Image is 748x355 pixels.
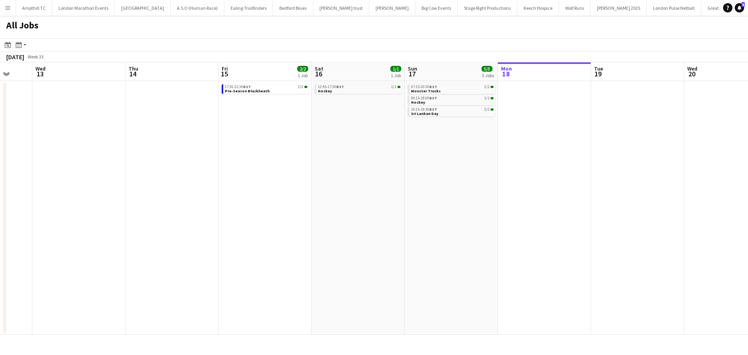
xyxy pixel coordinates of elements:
span: Monster Trucks [411,88,441,94]
button: Ampthill TC [16,0,52,16]
span: 6 [741,2,745,7]
span: Thu [129,65,138,72]
a: 6 [735,3,744,12]
button: [PERSON_NAME] [369,0,415,16]
span: Sun [408,65,417,72]
button: Wolf Runs [559,0,591,16]
span: 13 [34,69,46,78]
span: Week 33 [26,54,45,60]
div: 1 Job [298,72,308,78]
span: 2/2 [490,108,494,111]
span: Wed [35,65,46,72]
span: 16 [314,69,323,78]
button: Ealing Trailfinders [224,0,273,16]
div: 10:15-19:30BST2/2Sri Lankan Day [408,107,495,118]
span: 1/1 [391,85,397,89]
span: Mon [501,65,512,72]
button: A.S.O (Human Race) [171,0,224,16]
span: 15 [221,69,228,78]
span: BST [243,84,251,89]
a: 12:45-17:30BST1/1Hockey [318,84,400,93]
span: 5/5 [482,66,492,72]
span: 2/2 [304,86,307,88]
div: 17:30-22:30BST2/2Pre-Season Blackheath [222,84,309,95]
span: 09:15-18:00 [411,96,437,100]
button: London Marathon Events [52,0,115,16]
div: [DATE] [6,53,24,61]
button: [PERSON_NAME] trust [313,0,369,16]
span: 2/2 [490,86,494,88]
div: 3 Jobs [482,72,494,78]
span: 1/1 [390,66,401,72]
div: 09:15-18:00BST1/1Hockey [408,95,495,107]
span: Sri Lankan Day [411,111,438,116]
button: Bedford Blues [273,0,313,16]
button: [GEOGRAPHIC_DATA] [115,0,171,16]
button: Big Cow Events [415,0,458,16]
span: 18 [500,69,512,78]
button: Stage Right Productions [458,0,517,16]
span: Hockey [411,100,425,105]
button: Keech Hospice [517,0,559,16]
span: 1/1 [484,96,490,100]
button: [PERSON_NAME] 2025 [591,0,647,16]
span: 2/2 [484,108,490,111]
span: 19 [593,69,603,78]
span: BST [336,84,344,89]
span: 12:45-17:30 [318,85,344,89]
span: BST [429,107,437,112]
span: 20 [686,69,697,78]
span: 2/2 [484,85,490,89]
span: Tue [594,65,603,72]
span: BST [429,95,437,101]
div: 07:15-20:30BST2/2Monster Trucks [408,84,495,95]
div: 1 Job [391,72,401,78]
span: 1/1 [397,86,400,88]
a: 07:15-20:30BST2/2Monster Trucks [411,84,494,93]
span: Wed [687,65,697,72]
span: Sat [315,65,323,72]
a: 09:15-18:00BST1/1Hockey [411,95,494,104]
span: 2/2 [298,85,303,89]
a: 17:30-22:30BST2/2Pre-Season Blackheath [225,84,307,93]
span: 2/2 [297,66,308,72]
span: 10:15-19:30 [411,108,437,111]
span: Hockey [318,88,332,94]
span: Fri [222,65,228,72]
button: London Pulse Netball [647,0,701,16]
span: 1/1 [490,97,494,99]
a: 10:15-19:30BST2/2Sri Lankan Day [411,107,494,116]
span: BST [429,84,437,89]
span: 07:15-20:30 [411,85,437,89]
span: 14 [127,69,138,78]
span: Pre-Season Blackheath [225,88,270,94]
div: 12:45-17:30BST1/1Hockey [315,84,402,95]
span: 17:30-22:30 [225,85,251,89]
span: 17 [407,69,417,78]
